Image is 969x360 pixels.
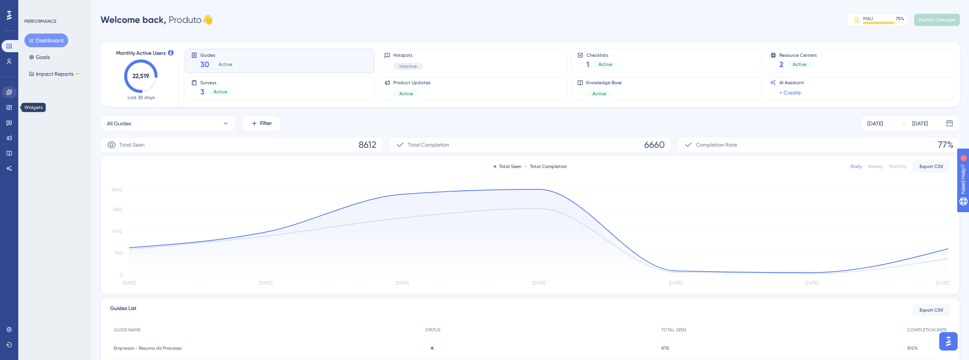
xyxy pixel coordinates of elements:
div: Monthly [889,163,906,170]
tspan: [DATE] [936,280,949,286]
span: 100% [907,345,918,351]
div: Total Seen [494,163,522,170]
button: Dashboard [24,34,68,47]
button: Filter [242,116,280,131]
span: 878 [661,345,669,351]
span: Completion Rate [696,140,737,149]
span: AI Assistant [779,80,804,86]
span: Empresas - Resumo do Processo [114,345,182,351]
span: Checklists [586,52,618,58]
span: Active [214,89,227,95]
span: Export CSV [920,163,943,170]
span: Resource Centers [779,52,817,58]
iframe: UserGuiding AI Assistant Launcher [937,330,960,353]
span: 8612 [359,139,377,151]
tspan: [DATE] [532,280,545,286]
span: Inactive [399,63,417,69]
tspan: [DATE] [805,280,818,286]
span: Publish Changes [919,17,955,23]
span: 30 [200,59,209,70]
div: Weekly [868,163,883,170]
div: Total Completion [525,163,567,170]
div: 75 % [896,16,904,22]
span: Guides [200,52,238,58]
button: Publish Changes [914,14,960,26]
tspan: [DATE] [396,280,409,286]
span: Last 30 days [128,94,155,101]
div: MAU [863,16,873,22]
div: 1 [53,4,55,10]
button: All Guides [101,116,236,131]
tspan: 2100 [113,207,123,212]
div: Daily [851,163,862,170]
tspan: [DATE] [259,280,272,286]
span: Monthly Active Users [116,49,166,58]
span: 2 [779,59,784,70]
tspan: 1400 [112,229,123,234]
span: Active [219,61,232,67]
tspan: [DATE] [669,280,682,286]
span: Product Updates [393,80,430,86]
span: Need Help? [18,2,48,11]
span: GUIDE NAME [114,327,140,333]
a: + Create [779,88,801,97]
span: COMPLETION RATE [907,327,947,333]
span: Knowledge Base [586,80,622,86]
span: Active [399,91,413,97]
span: STATUS [425,327,441,333]
tspan: [DATE] [123,280,136,286]
span: Total Seen [119,140,145,149]
button: Export CSV [912,160,950,173]
button: Goals [24,50,54,64]
span: 77% [938,139,953,151]
span: 1 [586,59,589,70]
span: Filter [260,119,272,128]
text: 22,519 [132,72,149,80]
span: Total Completion [408,140,449,149]
tspan: 700 [114,250,123,256]
span: Surveys [200,80,233,85]
span: Export CSV [920,307,943,313]
div: BETA [75,72,82,76]
tspan: 0 [120,272,123,277]
span: Guides List [110,304,136,316]
span: Active [599,61,612,67]
span: Active [592,91,606,97]
div: PERFORMANCE [24,18,56,24]
span: TOTAL SEEN [661,327,686,333]
div: Produto 👋 [101,14,213,26]
button: Export CSV [912,304,950,316]
button: Impact ReportsBETA [24,67,86,81]
span: Active [793,61,806,67]
span: 6660 [644,139,665,151]
tspan: 2800 [112,187,123,192]
div: [DATE] [867,119,883,128]
span: All Guides [107,119,131,128]
span: 3 [200,86,204,97]
span: Hotspots [393,52,423,58]
span: Welcome back, [101,14,166,25]
div: [DATE] [912,119,928,128]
